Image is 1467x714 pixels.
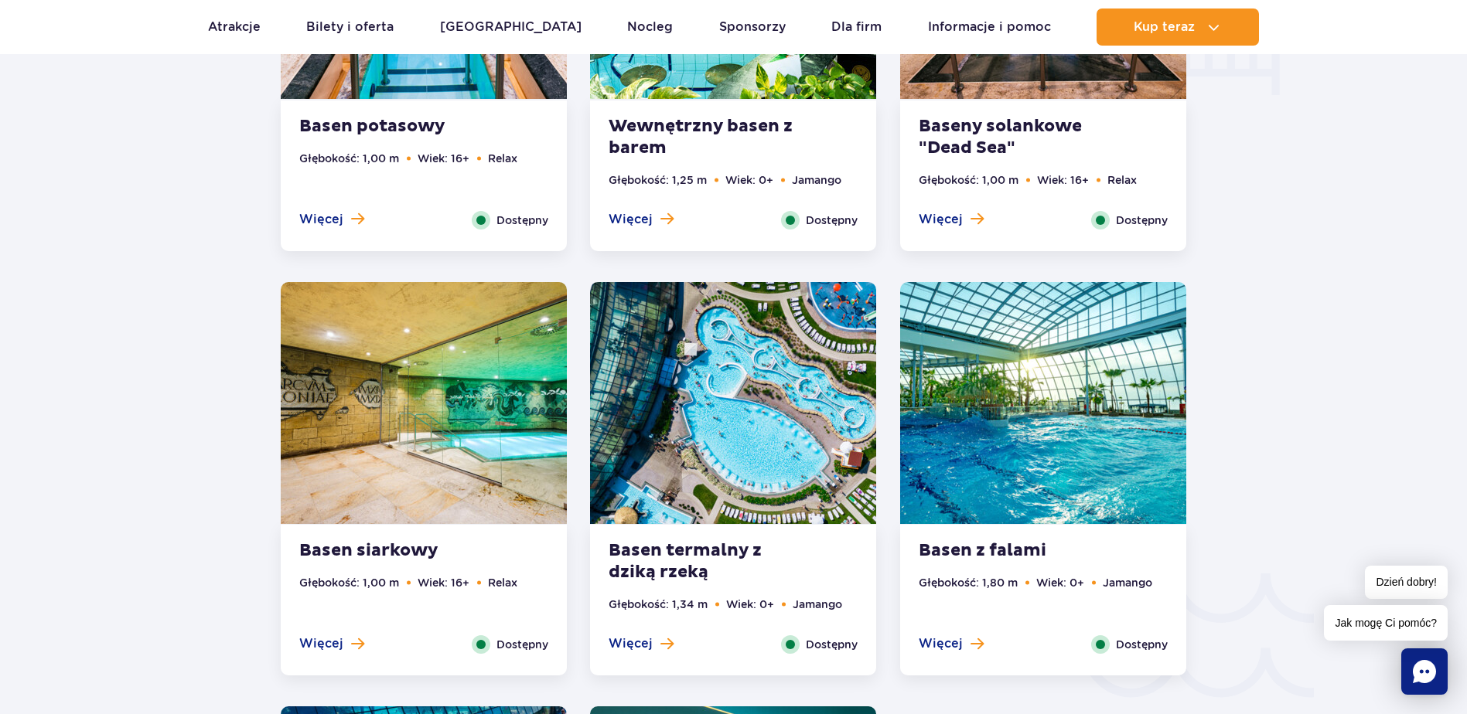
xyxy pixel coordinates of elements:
[725,172,773,189] li: Wiek: 0+
[919,211,963,228] span: Więcej
[440,8,582,46] a: [GEOGRAPHIC_DATA]
[609,635,674,652] button: Więcej
[609,211,674,228] button: Więcej
[281,282,567,524] img: Sulphur pool
[306,8,394,46] a: Bilety i oferta
[831,8,882,46] a: Dla firm
[609,172,707,189] li: Głębokość: 1,25 m
[806,636,858,653] span: Dostępny
[1036,574,1084,591] li: Wiek: 0+
[1116,212,1168,229] span: Dostępny
[719,8,786,46] a: Sponsorzy
[919,574,1018,591] li: Głębokość: 1,80 m
[418,150,469,167] li: Wiek: 16+
[919,540,1106,562] strong: Basen z falami
[496,212,548,229] span: Dostępny
[488,574,517,591] li: Relax
[900,282,1186,524] img: Wave Pool
[590,282,876,524] img: Thermal pool with crazy river
[806,212,858,229] span: Dostępny
[919,116,1106,159] strong: Baseny solankowe "Dead Sea"
[919,635,984,652] button: Więcej
[1103,574,1152,591] li: Jamango
[299,211,343,228] span: Więcej
[928,8,1051,46] a: Informacje i pomoc
[488,150,517,167] li: Relax
[1134,20,1195,34] span: Kup teraz
[1107,172,1137,189] li: Relax
[299,574,399,591] li: Głębokość: 1,00 m
[1116,636,1168,653] span: Dostępny
[1365,566,1448,599] span: Dzień dobry!
[299,211,364,228] button: Więcej
[496,636,548,653] span: Dostępny
[919,172,1018,189] li: Głębokość: 1,00 m
[418,574,469,591] li: Wiek: 16+
[609,596,708,613] li: Głębokość: 1,34 m
[726,596,774,613] li: Wiek: 0+
[609,116,796,159] strong: Wewnętrzny basen z barem
[609,540,796,583] strong: Basen termalny z dziką rzeką
[299,150,399,167] li: Głębokość: 1,00 m
[299,116,486,138] strong: Basen potasowy
[609,635,653,652] span: Więcej
[793,596,842,613] li: Jamango
[1097,8,1259,46] button: Kup teraz
[299,635,343,652] span: Więcej
[299,635,364,652] button: Więcej
[609,211,653,228] span: Więcej
[299,540,486,562] strong: Basen siarkowy
[208,8,261,46] a: Atrakcje
[1324,605,1448,641] span: Jak mogę Ci pomóc?
[792,172,841,189] li: Jamango
[1401,648,1448,695] div: Chat
[1037,172,1089,189] li: Wiek: 16+
[919,635,963,652] span: Więcej
[627,8,673,46] a: Nocleg
[919,211,984,228] button: Więcej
